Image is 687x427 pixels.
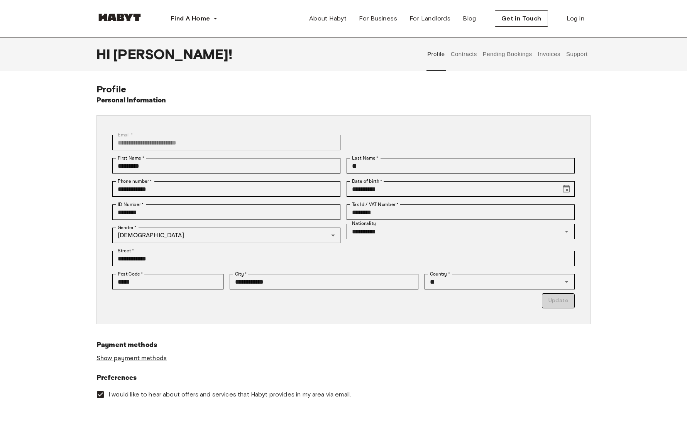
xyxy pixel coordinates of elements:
[352,220,376,227] label: Nationality
[96,14,143,21] img: Habyt
[352,201,398,208] label: Tax Id / VAT Number
[118,131,133,138] label: Email
[108,390,351,399] span: I would like to hear about offers and services that Habyt provides in my area via email.
[558,181,574,197] button: Choose date, selected date is Nov 2, 2003
[425,37,591,71] div: user profile tabs
[112,228,340,243] div: [DEMOGRAPHIC_DATA]
[118,247,134,254] label: Street
[235,270,247,277] label: City
[352,155,379,162] label: Last Name
[352,178,382,185] label: Date of birth
[430,270,450,277] label: Country
[309,14,347,23] span: About Habyt
[403,11,457,26] a: For Landlords
[118,270,143,277] label: Post Code
[96,354,167,362] a: Show payment methods
[118,155,144,162] label: First Name
[118,201,144,208] label: ID Number
[112,135,340,150] div: You can't change your email address at the moment. Please reach out to customer support in case y...
[303,11,353,26] a: About Habyt
[96,340,591,350] h6: Payment methods
[561,226,572,237] button: Open
[482,37,533,71] button: Pending Bookings
[118,224,136,231] label: Gender
[450,37,478,71] button: Contracts
[457,11,482,26] a: Blog
[171,14,210,23] span: Find A Home
[96,373,591,383] h6: Preferences
[353,11,403,26] a: For Business
[567,14,584,23] span: Log in
[164,11,224,26] button: Find A Home
[463,14,476,23] span: Blog
[495,10,548,27] button: Get in Touch
[409,14,450,23] span: For Landlords
[565,37,589,71] button: Support
[359,14,397,23] span: For Business
[96,95,166,106] h6: Personal Information
[118,178,152,185] label: Phone number
[560,11,591,26] a: Log in
[426,37,446,71] button: Profile
[501,14,541,23] span: Get in Touch
[113,46,232,62] span: [PERSON_NAME] !
[96,83,126,95] span: Profile
[96,46,113,62] span: Hi
[537,37,561,71] button: Invoices
[561,276,572,287] button: Open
